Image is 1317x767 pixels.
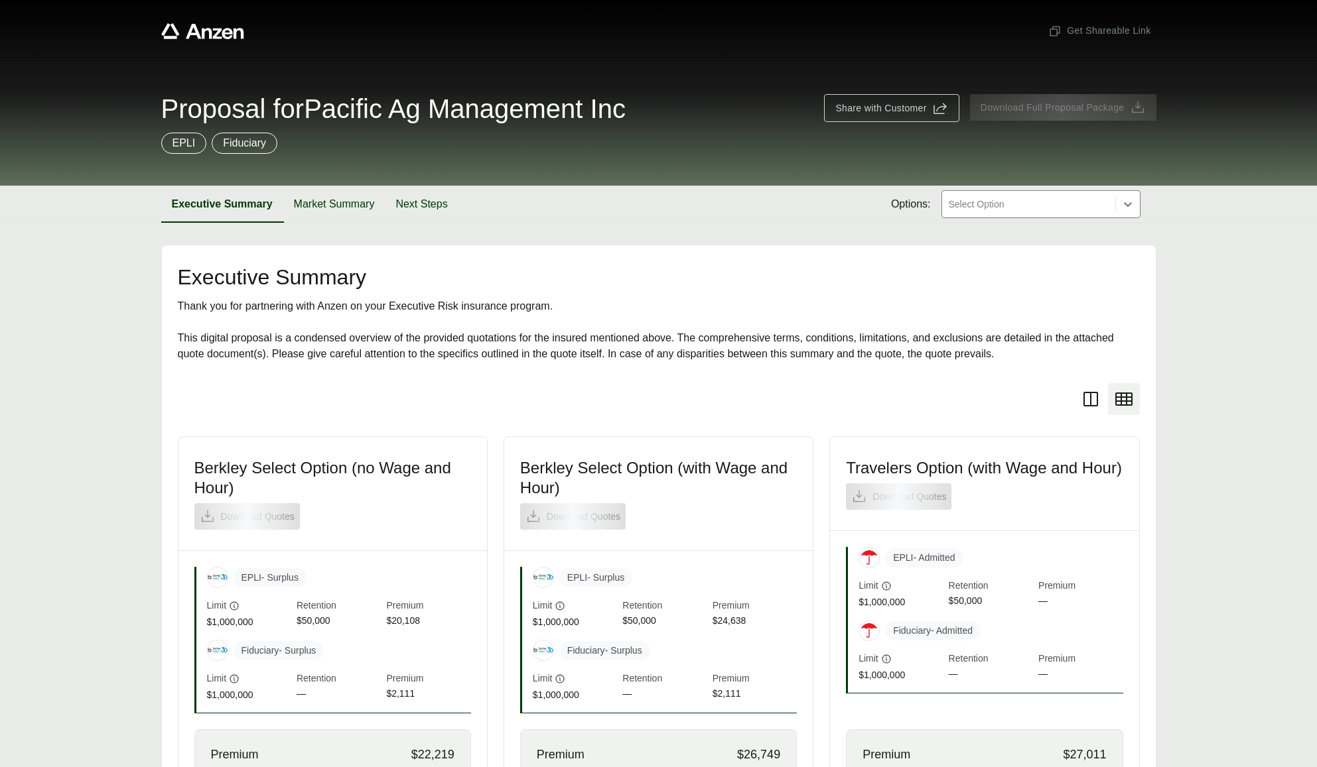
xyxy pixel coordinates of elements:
span: Limit [207,672,227,685]
span: $2,111 [386,687,470,702]
span: $22,219 [411,746,454,764]
span: — [949,667,1033,682]
span: $2,111 [713,687,797,702]
span: EPLI - Surplus [234,568,307,587]
span: $1,000,000 [207,615,291,629]
span: Retention [297,599,381,614]
span: EPLI - Surplus [559,568,632,587]
span: $50,000 [297,614,381,629]
span: Download Full Proposal Package [981,101,1125,115]
span: Premium [1038,652,1123,667]
button: Executive Summary [161,186,283,223]
span: — [1038,667,1123,682]
span: Proposal for Pacific Ag Management Inc [161,95,626,122]
span: Premium [386,672,470,687]
span: $1,000,000 [533,688,617,702]
span: $27,011 [1063,746,1106,764]
span: Limit [533,672,553,685]
span: Retention [622,599,707,614]
span: $1,000,000 [859,595,943,609]
span: $1,000,000 [859,668,943,682]
h3: Travelers Option (with Wage and Hour) [846,458,1122,478]
span: Get Shareable Link [1048,24,1150,38]
h3: Berkley Select Option (with Wage and Hour) [520,458,797,498]
p: EPLI [173,135,196,151]
span: $50,000 [622,614,707,629]
span: Fiduciary - Surplus [234,641,324,660]
span: Retention [949,652,1033,667]
span: Retention [297,672,381,687]
span: Fiduciary - Surplus [559,641,650,660]
a: Anzen website [161,23,244,39]
span: Premium [1038,579,1123,594]
span: — [297,687,381,702]
span: Limit [533,599,553,613]
img: Berkley Select [533,567,553,587]
span: Premium [211,746,259,764]
div: Thank you for partnering with Anzen on your Executive Risk insurance program. This digital propos... [178,298,1140,362]
span: Fiduciary - Admitted [885,621,981,640]
span: Retention [622,672,707,687]
span: Retention [949,579,1033,594]
button: Next Steps [385,186,458,223]
img: Travelers [859,548,879,567]
h2: Executive Summary [178,266,1140,288]
span: $1,000,000 [207,688,291,702]
span: Limit [207,599,227,613]
span: Options: [891,196,931,212]
span: EPLI - Admitted [885,548,963,567]
img: Travelers [859,620,879,640]
span: Premium [863,746,910,764]
span: $20,108 [386,614,470,629]
span: Limit [859,652,878,666]
span: Limit [859,579,878,593]
span: Premium [713,672,797,687]
span: $50,000 [949,594,1033,609]
span: Premium [386,599,470,614]
button: Market Summary [283,186,385,223]
h3: Berkley Select Option (no Wage and Hour) [194,458,471,498]
span: $26,749 [737,746,780,764]
span: Premium [713,599,797,614]
span: — [1038,594,1123,609]
span: Share with Customer [835,101,926,115]
span: $24,638 [713,614,797,629]
button: Share with Customer [824,94,959,122]
span: Premium [537,746,585,764]
p: Fiduciary [223,135,266,151]
span: — [622,687,707,702]
img: Berkley Select [208,567,228,587]
button: Get Shareable Link [1043,19,1156,43]
img: Berkley Select [533,640,553,660]
span: $1,000,000 [533,615,617,629]
img: Berkley Select [208,640,228,660]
